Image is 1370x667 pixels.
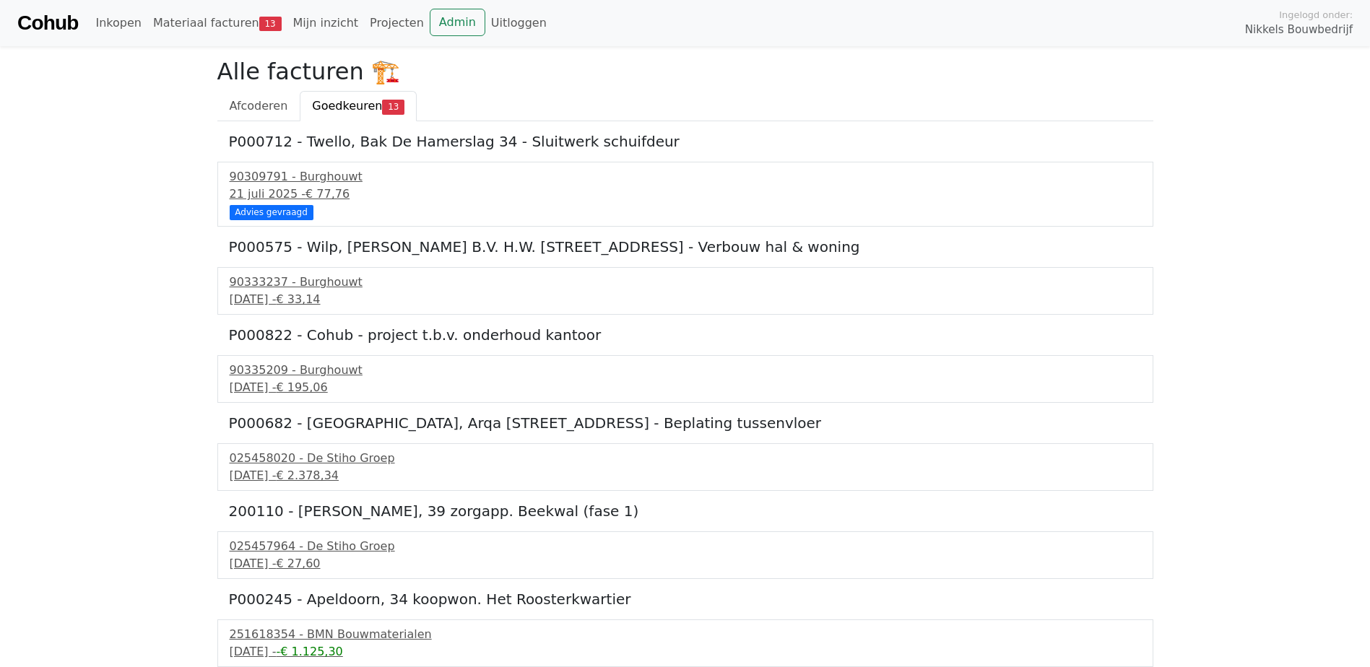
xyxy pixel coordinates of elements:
span: € 33,14 [276,292,320,306]
a: 90333237 - Burghouwt[DATE] -€ 33,14 [230,274,1141,308]
h5: P000682 - [GEOGRAPHIC_DATA], Arqa [STREET_ADDRESS] - Beplating tussenvloer [229,414,1142,432]
span: € 27,60 [276,557,320,570]
div: 90335209 - Burghouwt [230,362,1141,379]
span: -€ 1.125,30 [276,645,342,658]
a: Projecten [364,9,430,38]
h5: 200110 - [PERSON_NAME], 39 zorgapp. Beekwal (fase 1) [229,502,1142,520]
span: 13 [259,17,282,31]
a: Goedkeuren13 [300,91,417,121]
span: € 2.378,34 [276,468,339,482]
div: [DATE] - [230,643,1141,661]
a: 251618354 - BMN Bouwmaterialen[DATE] --€ 1.125,30 [230,626,1141,661]
h2: Alle facturen 🏗️ [217,58,1153,85]
a: Afcoderen [217,91,300,121]
h5: P000822 - Cohub - project t.b.v. onderhoud kantoor [229,326,1142,344]
a: 90309791 - Burghouwt21 juli 2025 -€ 77,76 Advies gevraagd [230,168,1141,218]
div: [DATE] - [230,467,1141,484]
span: Nikkels Bouwbedrijf [1245,22,1353,38]
a: Materiaal facturen13 [147,9,287,38]
span: Afcoderen [230,99,288,113]
a: 90335209 - Burghouwt[DATE] -€ 195,06 [230,362,1141,396]
div: 21 juli 2025 - [230,186,1141,203]
div: Advies gevraagd [230,205,313,219]
div: [DATE] - [230,555,1141,572]
a: 025457964 - De Stiho Groep[DATE] -€ 27,60 [230,538,1141,572]
span: € 195,06 [276,380,327,394]
div: 90309791 - Burghouwt [230,168,1141,186]
h5: P000712 - Twello, Bak De Hamerslag 34 - Sluitwerk schuifdeur [229,133,1142,150]
a: Admin [430,9,485,36]
span: Goedkeuren [312,99,382,113]
div: [DATE] - [230,291,1141,308]
span: Ingelogd onder: [1279,8,1353,22]
a: Mijn inzicht [287,9,365,38]
div: 025457964 - De Stiho Groep [230,538,1141,555]
span: 13 [382,100,404,114]
a: Uitloggen [485,9,552,38]
h5: P000245 - Apeldoorn, 34 koopwon. Het Roosterkwartier [229,590,1142,608]
a: 025458020 - De Stiho Groep[DATE] -€ 2.378,34 [230,450,1141,484]
a: Cohub [17,6,78,40]
h5: P000575 - Wilp, [PERSON_NAME] B.V. H.W. [STREET_ADDRESS] - Verbouw hal & woning [229,238,1142,256]
a: Inkopen [90,9,147,38]
div: [DATE] - [230,379,1141,396]
div: 025458020 - De Stiho Groep [230,450,1141,467]
span: € 77,76 [305,187,350,201]
div: 90333237 - Burghouwt [230,274,1141,291]
div: 251618354 - BMN Bouwmaterialen [230,626,1141,643]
